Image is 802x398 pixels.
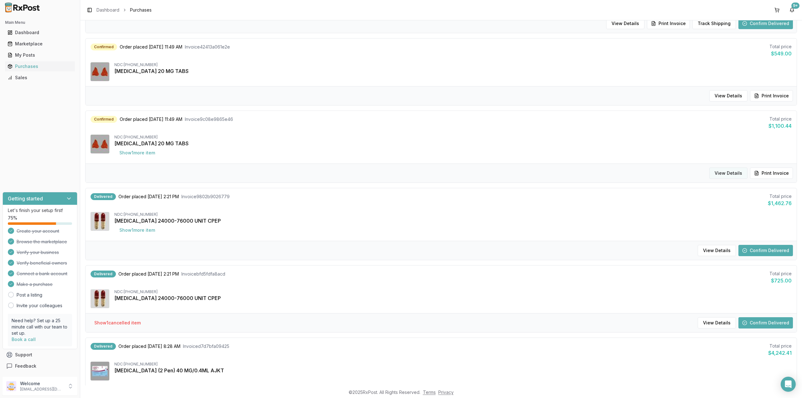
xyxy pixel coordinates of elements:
[114,212,792,217] div: NDC: [PHONE_NUMBER]
[5,38,75,49] a: Marketplace
[6,381,16,391] img: User avatar
[12,337,36,342] a: Book a call
[5,49,75,61] a: My Posts
[114,140,792,147] div: [MEDICAL_DATA] 20 MG TABS
[181,194,230,200] span: Invoice 9802b9026779
[5,61,75,72] a: Purchases
[91,343,116,350] div: Delivered
[8,29,72,36] div: Dashboard
[118,343,180,349] span: Order placed [DATE] 8:28 AM
[114,67,792,75] div: [MEDICAL_DATA] 20 MG TABS
[8,207,72,214] p: Let's finish your setup first!
[91,212,109,231] img: Creon 24000-76000 UNIT CPEP
[185,44,230,50] span: Invoice 42413a061e2e
[120,116,182,122] span: Order placed [DATE] 11:49 AM
[5,27,75,38] a: Dashboard
[769,44,792,50] div: Total price
[17,302,62,309] a: Invite your colleagues
[8,41,72,47] div: Marketplace
[114,62,792,67] div: NDC: [PHONE_NUMBER]
[17,292,42,298] a: Post a listing
[91,62,109,81] img: Xarelto 20 MG TABS
[120,44,182,50] span: Order placed [DATE] 11:49 AM
[114,217,792,225] div: [MEDICAL_DATA] 24000-76000 UNIT CPEP
[91,116,117,123] div: Confirmed
[750,168,793,179] button: Print Invoice
[20,380,64,387] p: Welcome
[96,7,119,13] a: Dashboard
[20,387,64,392] p: [EMAIL_ADDRESS][DOMAIN_NAME]
[791,3,799,9] div: 9+
[91,135,109,153] img: Xarelto 20 MG TABS
[738,18,793,29] button: Confirm Delivered
[768,349,792,357] div: $4,242.41
[8,52,72,58] div: My Posts
[5,20,75,25] h2: Main Menu
[130,7,152,13] span: Purchases
[3,73,77,83] button: Sales
[3,61,77,71] button: Purchases
[647,18,690,29] button: Print Invoice
[692,18,736,29] button: Track Shipping
[709,168,747,179] button: View Details
[8,195,43,202] h3: Getting started
[114,367,792,374] div: [MEDICAL_DATA] (2 Pen) 40 MG/0.4ML AJKT
[114,289,792,294] div: NDC: [PHONE_NUMBER]
[114,294,792,302] div: [MEDICAL_DATA] 24000-76000 UNIT CPEP
[17,249,59,256] span: Verify your business
[183,343,229,349] span: Invoice d7d7bfa09425
[781,377,796,392] div: Open Intercom Messenger
[768,193,792,199] div: Total price
[768,343,792,349] div: Total price
[15,363,36,369] span: Feedback
[3,3,43,13] img: RxPost Logo
[8,75,72,81] div: Sales
[3,360,77,372] button: Feedback
[114,147,160,158] button: Show1more item
[91,44,117,50] div: Confirmed
[114,225,160,236] button: Show1more item
[750,90,793,101] button: Print Invoice
[181,271,225,277] span: Invoice bfd5fdfa8acd
[709,90,747,101] button: View Details
[17,239,67,245] span: Browse the marketplace
[738,245,793,256] button: Confirm Delivered
[118,194,179,200] span: Order placed [DATE] 2:21 PM
[91,289,109,308] img: Creon 24000-76000 UNIT CPEP
[8,215,17,221] span: 75 %
[17,260,67,266] span: Verify beneficial owners
[698,317,736,328] button: View Details
[3,349,77,360] button: Support
[12,318,68,336] p: Need help? Set up a 25 minute call with our team to set up.
[118,271,179,277] span: Order placed [DATE] 2:21 PM
[96,7,152,13] nav: breadcrumb
[114,362,792,367] div: NDC: [PHONE_NUMBER]
[5,72,75,83] a: Sales
[768,116,792,122] div: Total price
[606,18,644,29] button: View Details
[423,390,436,395] a: Terms
[17,281,53,287] span: Make a purchase
[91,271,116,277] div: Delivered
[185,116,233,122] span: Invoice 9c08e9865e46
[769,277,792,284] div: $725.00
[91,362,109,380] img: Humira (2 Pen) 40 MG/0.4ML AJKT
[769,50,792,57] div: $549.00
[768,122,792,130] div: $1,100.44
[438,390,454,395] a: Privacy
[8,63,72,70] div: Purchases
[3,39,77,49] button: Marketplace
[17,228,59,234] span: Create your account
[3,28,77,38] button: Dashboard
[787,5,797,15] button: 9+
[738,317,793,328] button: Confirm Delivered
[91,193,116,200] div: Delivered
[114,135,792,140] div: NDC: [PHONE_NUMBER]
[769,271,792,277] div: Total price
[17,271,67,277] span: Connect a bank account
[3,50,77,60] button: My Posts
[698,245,736,256] button: View Details
[768,199,792,207] div: $1,462.76
[89,317,146,328] button: Show1cancelled item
